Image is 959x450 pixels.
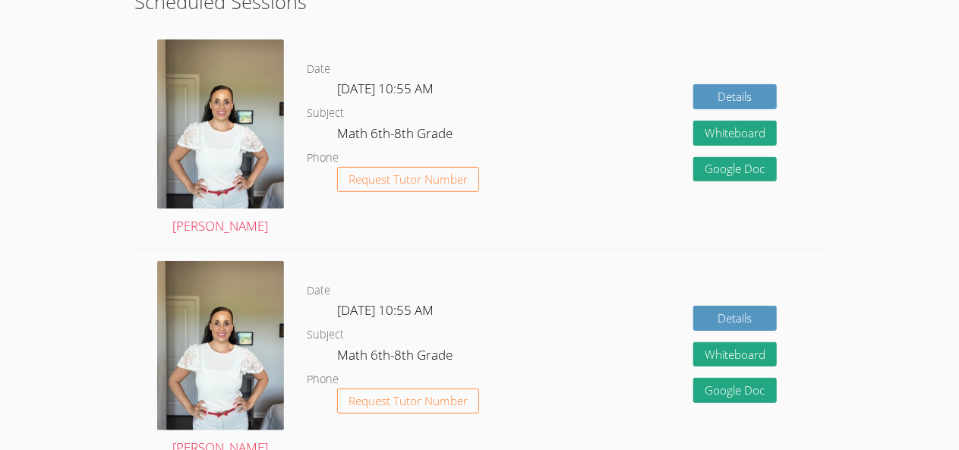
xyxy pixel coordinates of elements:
[349,174,468,185] span: Request Tutor Number
[337,80,434,97] span: [DATE] 10:55 AM
[157,261,284,430] img: IMG_9685.jpeg
[693,157,777,182] a: Google Doc
[337,345,456,370] dd: Math 6th-8th Grade
[693,121,777,146] button: Whiteboard
[307,370,339,389] dt: Phone
[693,378,777,403] a: Google Doc
[337,301,434,319] span: [DATE] 10:55 AM
[693,342,777,367] button: Whiteboard
[349,395,468,407] span: Request Tutor Number
[307,149,339,168] dt: Phone
[693,84,777,109] a: Details
[307,104,344,123] dt: Subject
[157,39,284,238] a: [PERSON_NAME]
[337,389,479,414] button: Request Tutor Number
[693,306,777,331] a: Details
[307,282,330,301] dt: Date
[307,326,344,345] dt: Subject
[337,167,479,192] button: Request Tutor Number
[157,39,284,209] img: IMG_9685.jpeg
[337,123,456,149] dd: Math 6th-8th Grade
[307,60,330,79] dt: Date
